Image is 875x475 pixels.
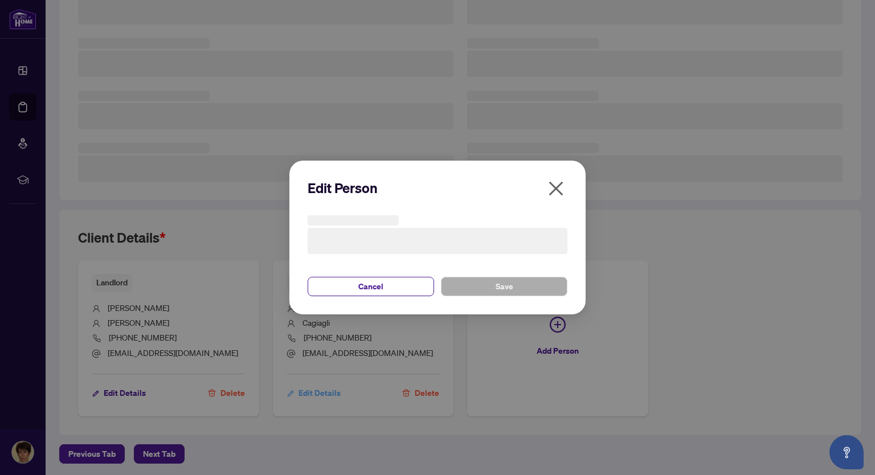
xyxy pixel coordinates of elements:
span: close [547,179,565,198]
h2: Edit Person [308,179,567,197]
button: Open asap [829,435,864,469]
button: Cancel [308,277,434,296]
span: Cancel [358,277,383,296]
button: Save [441,277,567,296]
